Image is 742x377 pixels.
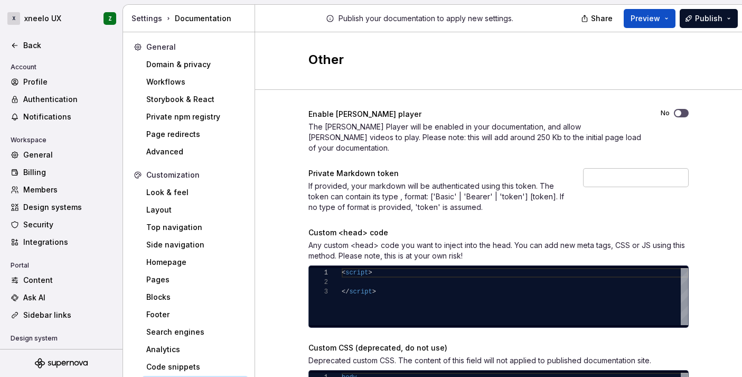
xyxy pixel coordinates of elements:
div: Workflows [146,77,244,87]
div: Any custom <head> code you want to inject into the head. You can add new meta tags, CSS or JS usi... [308,240,689,261]
div: Ask AI [23,292,112,303]
svg: Supernova Logo [35,358,88,369]
a: Design systems [6,199,116,216]
a: Search engines [142,324,248,341]
div: Customization [146,170,244,180]
a: Analytics [142,341,248,358]
a: Homepage [142,254,248,271]
button: Publish [680,9,738,28]
span: script [349,288,372,296]
div: Content [23,275,112,286]
span: script [345,269,368,277]
div: Deprecated custom CSS. The content of this field will not applied to published documentation site. [308,355,689,366]
div: If provided, your markdown will be authenticated using this token. The token can contain its type... [308,181,564,213]
div: Top navigation [146,222,244,233]
a: Authentication [6,91,116,108]
a: Content [6,272,116,289]
button: Settings [132,13,162,24]
span: Preview [631,13,660,24]
a: Blocks [142,289,248,306]
a: General [6,345,116,362]
div: 2 [309,278,328,287]
div: Advanced [146,146,244,157]
div: Footer [146,309,244,320]
a: Integrations [6,234,116,251]
a: Members [6,181,116,198]
div: Authentication [23,94,112,105]
a: Sidebar links [6,307,116,324]
div: Sidebar links [23,310,112,320]
a: Workflows [142,73,248,90]
span: > [368,269,372,277]
div: Homepage [146,257,244,268]
div: General [23,348,112,358]
div: Account [6,61,41,73]
div: Layout [146,205,244,215]
div: Private Markdown token [308,168,564,179]
div: Design systems [23,202,112,213]
a: Advanced [142,143,248,160]
div: Back [23,40,112,51]
a: Security [6,216,116,233]
div: Pages [146,274,244,285]
a: Billing [6,164,116,181]
a: Layout [142,201,248,218]
div: Documentation [132,13,250,24]
div: Storybook & React [146,94,244,105]
div: Code snippets [146,362,244,372]
div: Billing [23,167,112,178]
a: Code snippets [142,358,248,375]
div: Blocks [146,292,244,302]
span: < [342,269,345,277]
div: Profile [23,77,112,87]
div: Notifications [23,112,112,122]
div: Look & feel [146,187,244,198]
div: Z [108,14,112,23]
a: Private npm registry [142,108,248,125]
h2: Other [308,51,676,68]
span: > [372,288,376,296]
div: Security [23,219,112,230]
a: Page redirects [142,126,248,143]
div: General [23,150,112,160]
a: General [6,146,116,163]
label: No [661,109,670,117]
a: Profile [6,73,116,90]
div: Custom <head> code [308,227,689,238]
div: Integrations [23,237,112,247]
a: Ask AI [6,289,116,306]
div: 3 [309,287,328,297]
span: </ [342,288,349,296]
div: xneelo UX [24,13,61,24]
div: Analytics [146,344,244,355]
a: Side navigation [142,236,248,253]
a: Top navigation [142,219,248,236]
div: Enable [PERSON_NAME] player [308,109,642,119]
div: Workspace [6,134,51,146]
div: General [146,42,244,52]
div: Domain & privacy [146,59,244,70]
button: Xxneelo UXZ [2,7,120,30]
div: Search engines [146,327,244,337]
a: Footer [142,306,248,323]
a: Pages [142,271,248,288]
div: 1 [309,268,328,278]
div: Custom CSS (deprecated, do not use) [308,343,689,353]
span: Share [591,13,613,24]
a: Notifications [6,108,116,125]
div: Members [23,185,112,195]
div: Portal [6,259,33,272]
a: Domain & privacy [142,56,248,73]
div: Design system [6,332,62,345]
p: Publish your documentation to apply new settings. [339,13,513,24]
div: Private npm registry [146,112,244,122]
div: Page redirects [146,129,244,140]
button: Preview [624,9,675,28]
div: X [7,12,20,25]
span: Publish [695,13,722,24]
div: The [PERSON_NAME] Player will be enabled in your documentation, and allow [PERSON_NAME] videos to... [308,122,642,153]
a: Back [6,37,116,54]
a: Storybook & React [142,91,248,108]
